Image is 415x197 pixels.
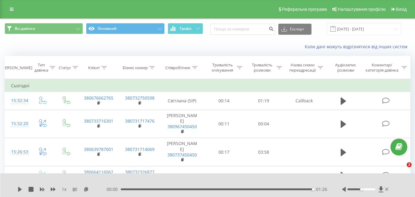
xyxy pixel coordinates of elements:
[160,110,204,138] td: [PERSON_NAME]
[123,65,148,70] div: Бізнес номер
[282,7,327,12] span: Реферальна програма
[204,92,244,110] td: 00:14
[165,65,190,70] div: Співробітник
[84,95,113,101] a: 380676662765
[160,166,204,184] td: Світлана (SIP)
[244,138,284,166] td: 03:58
[394,162,409,177] iframe: Intercom live chat
[210,24,275,35] input: Пошук за номером
[84,169,113,175] a: 380664116062
[407,162,412,167] span: 2
[125,169,155,175] a: 380732326877
[84,118,113,124] a: 380733716301
[107,186,121,192] span: 00:00
[34,62,48,73] div: Тип дзвінка
[125,118,155,124] a: 380731717476
[86,23,164,34] button: Основний
[167,152,197,158] a: 380737450450
[11,118,24,130] div: 15:32:20
[11,146,24,158] div: 15:26:53
[15,26,35,31] span: Всі дзвінки
[125,146,155,152] a: 380731714069
[11,95,24,107] div: 15:32:34
[59,65,71,70] div: Статус
[5,23,83,34] button: Всі дзвінки
[180,26,192,31] span: Графік
[289,62,316,73] div: Назва схеми переадресації
[62,186,66,192] span: 1 x
[316,186,327,192] span: 01:26
[84,146,113,152] a: 380639787001
[204,110,244,138] td: 00:11
[125,95,155,101] a: 380732750598
[88,65,100,70] div: Клієнт
[244,166,284,184] td: 01:22
[360,188,362,191] div: Accessibility label
[330,62,361,73] div: Аудіозапис розмови
[244,92,284,110] td: 01:19
[244,110,284,138] td: 00:04
[284,92,325,110] td: Callback
[249,62,275,73] div: Тривалість розмови
[5,80,410,92] td: Сьогодні
[305,44,410,49] a: Коли дані можуть відрізнятися вiд інших систем
[396,7,407,12] span: Вихід
[312,188,315,191] div: Accessibility label
[168,23,203,34] button: Графік
[160,92,204,110] td: Світлана (SIP)
[204,138,244,166] td: 00:17
[278,24,311,35] button: Експорт
[204,166,244,184] td: 00:07
[160,138,204,166] td: [PERSON_NAME]
[338,7,386,12] span: Налаштування профілю
[11,169,24,181] div: 14:33:12
[210,62,235,73] div: Тривалість очікування
[1,65,32,70] div: [PERSON_NAME]
[167,124,197,129] a: 380967450450
[284,166,325,184] td: Світлана
[364,62,400,73] div: Коментар/категорія дзвінка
